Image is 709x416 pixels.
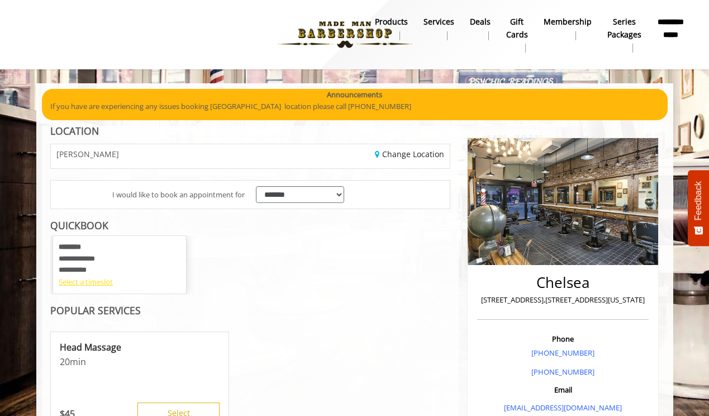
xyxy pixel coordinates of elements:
[599,14,649,55] a: Series packagesSeries packages
[693,181,703,220] span: Feedback
[544,16,592,28] b: Membership
[50,101,659,112] p: If you have are experiencing any issues booking [GEOGRAPHIC_DATA] location please call [PHONE_NUM...
[367,14,416,43] a: Productsproducts
[470,16,491,28] b: Deals
[375,149,444,159] a: Change Location
[536,14,599,43] a: MembershipMembership
[59,276,180,288] div: Select a timeslot
[531,348,594,358] a: [PHONE_NUMBER]
[112,189,245,201] span: I would like to book an appointment for
[506,16,528,41] b: gift cards
[424,16,454,28] b: Services
[375,16,408,28] b: products
[462,14,498,43] a: DealsDeals
[504,403,622,413] a: [EMAIL_ADDRESS][DOMAIN_NAME]
[50,219,108,232] b: QUICKBOOK
[498,14,536,55] a: Gift cardsgift cards
[480,335,646,343] h3: Phone
[688,170,709,246] button: Feedback - Show survey
[327,89,382,101] b: Announcements
[480,294,646,306] p: [STREET_ADDRESS],[STREET_ADDRESS][US_STATE]
[480,275,646,291] h2: Chelsea
[50,304,141,317] b: POPULAR SERVICES
[268,4,422,65] img: Made Man Barbershop logo
[60,341,220,353] p: Head Massage
[50,124,99,138] b: LOCATION
[416,14,462,43] a: ServicesServices
[56,150,119,158] span: [PERSON_NAME]
[607,16,641,41] b: Series packages
[70,356,86,368] span: min
[531,367,594,377] a: [PHONE_NUMBER]
[480,386,646,394] h3: Email
[60,356,220,368] p: 20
